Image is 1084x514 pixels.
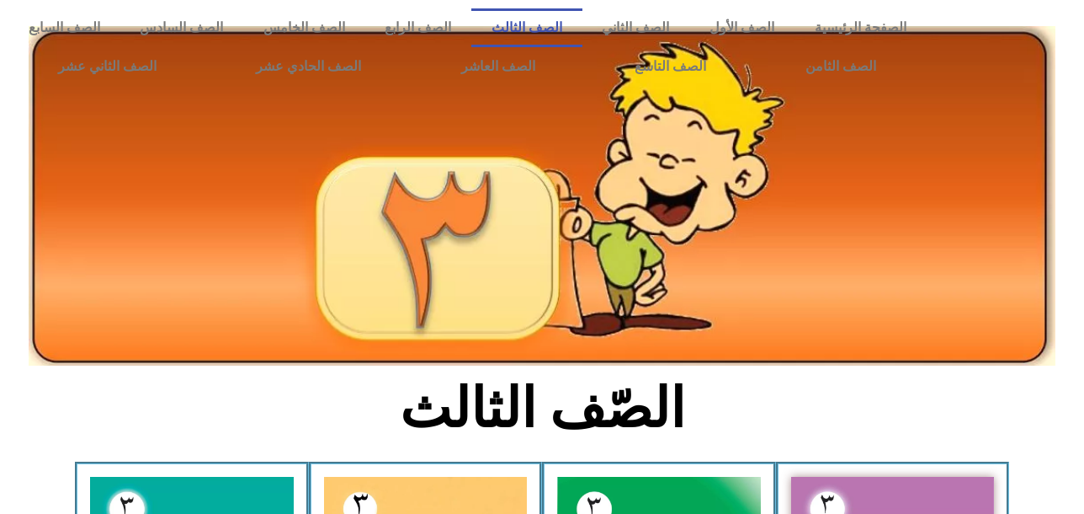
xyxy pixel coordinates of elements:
a: الصف الثاني [582,8,690,47]
a: الصفحة الرئيسية [794,8,927,47]
a: الصف الثامن [756,47,926,86]
a: الصف الأول [689,8,794,47]
a: الصف الثاني عشر [8,47,206,86]
a: الصف السادس [120,8,244,47]
h2: الصّف الثالث [264,376,821,442]
a: الصف الخامس [243,8,365,47]
a: الصف العاشر [412,47,585,86]
a: الصف التاسع [585,47,756,86]
a: الصف الرابع [365,8,472,47]
a: الصف الثالث [471,8,582,47]
a: الصف الحادي عشر [206,47,411,86]
a: الصف السابع [8,8,120,47]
